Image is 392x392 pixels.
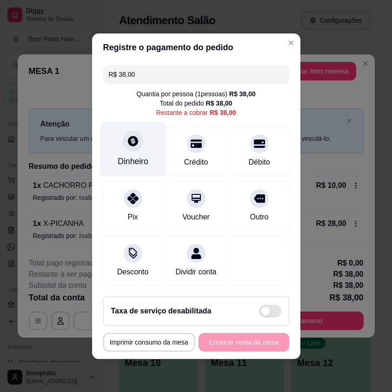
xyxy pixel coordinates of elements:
div: Dinheiro [118,155,148,167]
div: Total do pedido [160,99,233,108]
h2: Taxa de serviço desabilitada [111,306,212,317]
div: Outro [250,212,268,223]
div: Dividir conta [175,266,216,278]
div: Restante a cobrar [156,108,236,117]
div: Desconto [117,266,149,278]
button: Close [284,35,299,50]
div: Pix [127,212,138,223]
input: Ex.: hambúrguer de cordeiro [109,65,284,84]
div: R$ 38,00 [210,108,236,117]
div: R$ 38,00 [206,99,233,108]
div: Débito [248,157,270,168]
div: Quantia por pessoa ( 1 pessoas) [136,89,255,99]
button: Imprimir consumo da mesa [103,333,195,352]
div: Voucher [182,212,210,223]
div: Crédito [184,157,208,168]
div: R$ 38,00 [229,89,256,99]
header: Registre o pagamento do pedido [92,33,300,61]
